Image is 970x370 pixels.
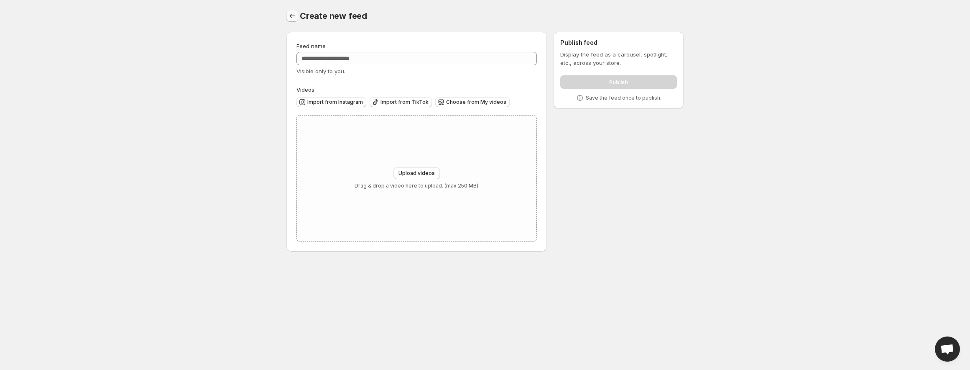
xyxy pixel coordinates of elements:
button: Settings [286,10,298,22]
button: Import from Instagram [296,97,366,107]
span: Create new feed [300,11,367,21]
span: Videos [296,86,314,93]
button: Upload videos [393,167,440,179]
p: Display the feed as a carousel, spotlight, etc., across your store. [560,50,677,67]
span: Upload videos [398,170,435,177]
span: Feed name [296,43,326,49]
button: Choose from My videos [435,97,510,107]
span: Visible only to you. [296,68,345,75]
div: Open chat [935,337,960,362]
p: Save the feed once to publish. [586,95,661,101]
p: Drag & drop a video here to upload. (max 250 MB) [355,182,478,189]
h2: Publish feed [560,39,677,47]
span: Import from Instagram [307,99,363,105]
span: Choose from My videos [446,99,506,105]
span: Import from TikTok [380,99,429,105]
button: Import from TikTok [370,97,432,107]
